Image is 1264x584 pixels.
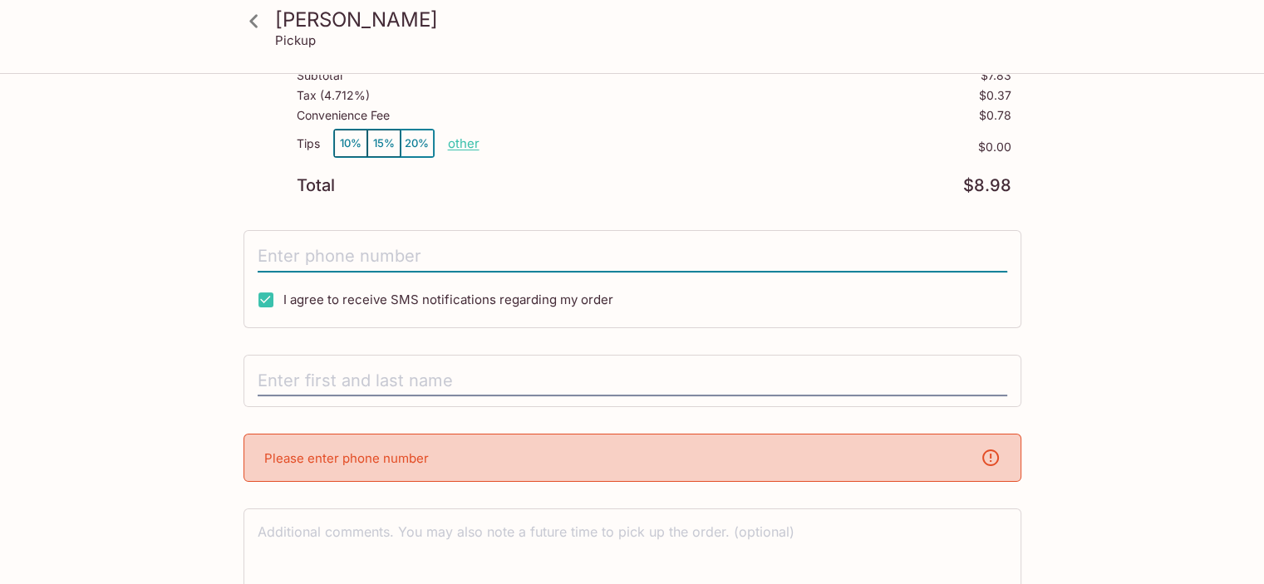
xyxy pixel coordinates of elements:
[264,450,429,466] p: Please enter phone number
[963,178,1011,194] p: $8.98
[297,69,342,82] p: Subtotal
[979,89,1011,102] p: $0.37
[979,109,1011,122] p: $0.78
[275,32,316,48] p: Pickup
[297,109,390,122] p: Convenience Fee
[480,140,1011,154] p: $0.00
[297,137,320,150] p: Tips
[981,69,1011,82] p: $7.83
[275,7,1018,32] h3: [PERSON_NAME]
[297,89,370,102] p: Tax ( 4.712% )
[334,130,367,157] button: 10%
[297,178,335,194] p: Total
[258,241,1007,272] input: Enter phone number
[448,135,480,151] button: other
[401,130,434,157] button: 20%
[283,292,613,307] span: I agree to receive SMS notifications regarding my order
[367,130,401,157] button: 15%
[258,366,1007,397] input: Enter first and last name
